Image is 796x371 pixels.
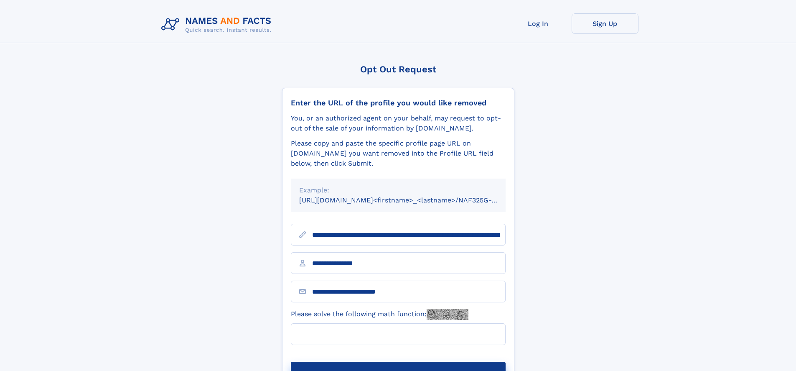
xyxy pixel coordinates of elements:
a: Sign Up [572,13,638,34]
div: You, or an authorized agent on your behalf, may request to opt-out of the sale of your informatio... [291,113,506,133]
div: Example: [299,185,497,195]
div: Please copy and paste the specific profile page URL on [DOMAIN_NAME] you want removed into the Pr... [291,138,506,169]
div: Opt Out Request [282,64,514,74]
label: Please solve the following math function: [291,309,468,320]
div: Enter the URL of the profile you would like removed [291,98,506,107]
img: Logo Names and Facts [158,13,278,36]
a: Log In [505,13,572,34]
small: [URL][DOMAIN_NAME]<firstname>_<lastname>/NAF325G-xxxxxxxx [299,196,521,204]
